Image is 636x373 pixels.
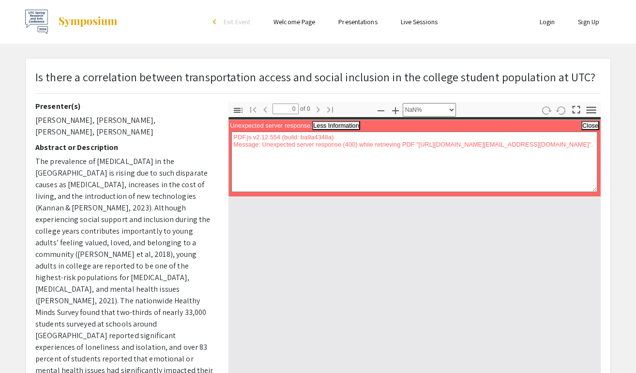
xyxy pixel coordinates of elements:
button: Previous Page [257,102,273,116]
a: Live Sessions [401,17,438,26]
button: Switch to Presentation Mode [568,102,585,116]
iframe: Chat [7,329,41,366]
select: Zoom [403,103,456,117]
p: [PERSON_NAME], [PERSON_NAME], [PERSON_NAME], [PERSON_NAME] [35,115,214,138]
button: Next Page [310,102,326,116]
a: Sign Up [578,17,599,26]
span: Exit Event [224,17,250,26]
span: Unexpected server response. [230,122,312,129]
a: UTC Spring Research and Arts Conference 2024 [25,10,118,34]
button: Zoom Out [373,103,389,117]
input: Page [273,104,299,114]
button: Rotate Counterclockwise [553,103,570,117]
img: Symposium by ForagerOne [58,16,118,28]
button: Go to Last Page [322,102,338,116]
button: Rotate Clockwise [538,103,555,117]
a: Login [540,17,555,26]
span: Is there a correlation between transportation access and social inclusion in the college student ... [35,69,596,85]
a: Welcome Page [273,17,315,26]
div: arrow_back_ios [213,19,219,25]
button: Toggle Sidebar [230,103,246,117]
h2: Abstract or Description [35,143,214,152]
button: Tools [583,103,600,117]
button: Close [581,121,599,130]
button: Zoom In [387,103,404,117]
h2: Presenter(s) [35,102,214,111]
button: Go to First Page [245,102,261,116]
button: Less Information [312,121,360,130]
span: of 0 [299,104,310,114]
img: UTC Spring Research and Arts Conference 2024 [25,10,48,34]
a: Presentations [338,17,377,26]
